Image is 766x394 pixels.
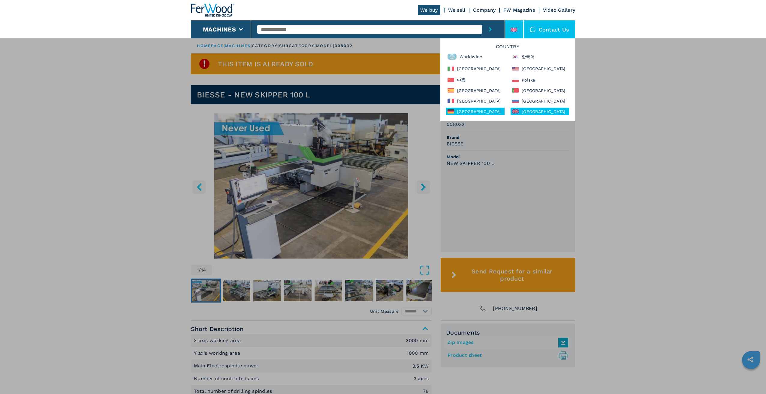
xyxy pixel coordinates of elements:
div: Worldwide [446,52,505,61]
div: [GEOGRAPHIC_DATA] [511,87,569,94]
a: FW Magazine [503,7,535,13]
div: Polska [511,76,569,84]
div: [GEOGRAPHIC_DATA] [446,108,505,115]
h6: Country [443,44,572,52]
div: 한국어 [511,52,569,61]
div: [GEOGRAPHIC_DATA] [446,97,505,105]
div: [GEOGRAPHIC_DATA] [446,87,505,94]
div: [GEOGRAPHIC_DATA] [511,64,569,73]
div: Contact us [524,20,575,38]
a: We buy [418,5,440,15]
img: Ferwood [191,4,234,17]
button: submit-button [482,20,499,38]
img: Contact us [530,26,536,32]
button: Machines [203,26,236,33]
div: [GEOGRAPHIC_DATA] [511,97,569,105]
div: 中國 [446,76,505,84]
a: Video Gallery [543,7,575,13]
a: We sell [448,7,466,13]
a: Company [473,7,496,13]
div: [GEOGRAPHIC_DATA] [446,64,505,73]
div: [GEOGRAPHIC_DATA] [511,108,569,115]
